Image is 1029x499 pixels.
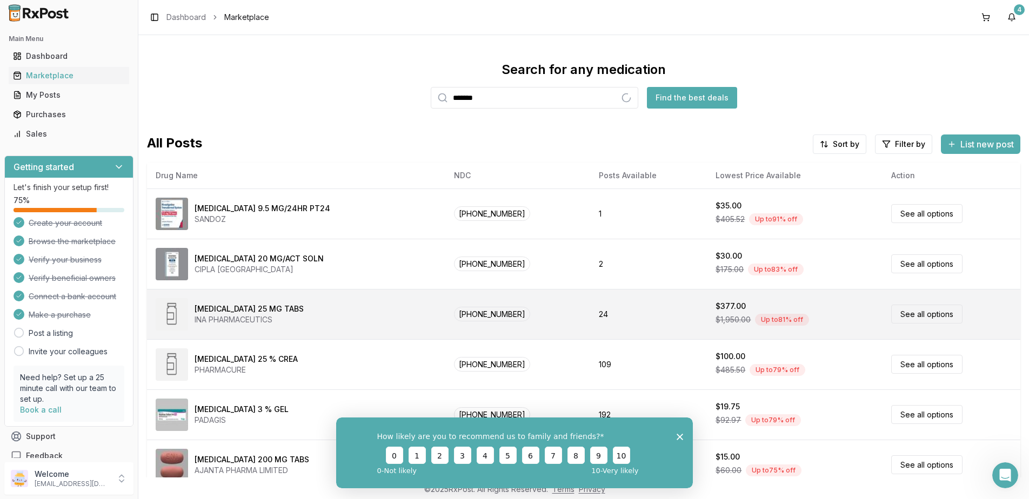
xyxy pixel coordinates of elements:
th: Posts Available [590,163,707,188]
span: Verify your business [29,254,102,265]
img: Diclofenac Sodium 3 % GEL [156,399,188,431]
span: List new post [960,138,1014,151]
div: SANDOZ [195,214,330,225]
button: 4 [1003,9,1020,26]
th: Action [883,163,1020,188]
img: User avatar [11,470,28,487]
div: INA PHARMACEUTICS [195,314,304,325]
div: $100.00 [716,351,745,362]
span: Make a purchase [29,309,91,320]
button: Sales [4,125,133,143]
td: 1 [590,188,707,239]
span: [PHONE_NUMBER] [454,407,530,422]
a: Invite your colleagues [29,346,108,357]
a: Marketplace [9,66,129,85]
button: My Posts [4,86,133,104]
div: My Posts [13,90,125,100]
div: $30.00 [716,251,742,261]
img: RxPost Logo [4,4,73,22]
a: See all options [891,254,963,273]
div: Search for any medication [502,61,666,78]
td: 24 [590,289,707,339]
span: [PHONE_NUMBER] [454,206,530,221]
a: Terms [552,484,574,494]
button: Sort by [813,134,866,154]
div: Up to 83 % off [748,264,804,275]
a: See all options [891,305,963,323]
a: See all options [891,405,963,424]
button: Dashboard [4,48,133,65]
div: AJANTA PHARMA LIMITED [195,465,309,476]
img: Diclofenac Potassium 25 MG TABS [156,298,188,331]
span: $92.97 [716,415,741,426]
img: SUMAtriptan 20 MG/ACT SOLN [156,248,188,280]
img: Entacapone 200 MG TABS [156,449,188,481]
p: Need help? Set up a 25 minute call with our team to set up. [20,372,118,404]
img: Rivastigmine 9.5 MG/24HR PT24 [156,198,188,230]
p: [EMAIL_ADDRESS][DOMAIN_NAME] [35,480,110,488]
span: Browse the marketplace [29,236,116,247]
div: Dashboard [13,51,125,62]
div: CIPLA [GEOGRAPHIC_DATA] [195,264,324,275]
span: Marketplace [224,12,269,23]
th: NDC [445,163,591,188]
span: All Posts [147,134,202,154]
td: 192 [590,389,707,440]
td: 2 [590,239,707,289]
a: Post a listing [29,328,73,339]
div: Marketplace [13,70,125,81]
div: $19.75 [716,401,740,412]
button: Find the best deals [647,87,737,109]
button: Purchases [4,106,133,123]
div: $377.00 [716,301,746,312]
div: Up to 91 % off [749,213,803,225]
div: $15.00 [716,451,740,462]
p: Welcome [35,469,110,480]
a: Privacy [579,484,605,494]
p: Let's finish your setup first! [14,182,124,193]
span: [PHONE_NUMBER] [454,257,530,271]
div: Up to 79 % off [745,414,801,426]
a: Purchases [9,105,129,124]
span: Sort by [833,139,859,150]
img: Methyl Salicylate 25 % CREA [156,348,188,381]
iframe: Intercom live chat [992,462,1018,488]
span: Feedback [26,450,63,461]
div: Sales [13,129,125,139]
span: $405.52 [716,214,745,225]
nav: breadcrumb [166,12,269,23]
a: See all options [891,455,963,474]
span: $175.00 [716,264,744,275]
h3: Getting started [14,160,74,173]
div: Up to 79 % off [750,364,805,376]
div: $35.00 [716,200,741,211]
a: See all options [891,355,963,374]
div: PHARMACURE [195,365,298,375]
div: [MEDICAL_DATA] 25 % CREA [195,354,298,365]
div: 4 [1014,4,1025,15]
span: [PHONE_NUMBER] [454,307,530,321]
div: Purchases [13,109,125,120]
span: Verify beneficial owners [29,273,116,284]
span: $1,950.00 [716,314,751,325]
div: [MEDICAL_DATA] 9.5 MG/24HR PT24 [195,203,330,214]
div: [MEDICAL_DATA] 20 MG/ACT SOLN [195,253,324,264]
span: 75 % [14,195,30,206]
a: Book a call [20,405,62,414]
div: Up to 75 % off [746,464,801,476]
iframe: Survey from RxPost [336,417,693,488]
a: Dashboard [166,12,206,23]
span: $485.50 [716,365,745,375]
